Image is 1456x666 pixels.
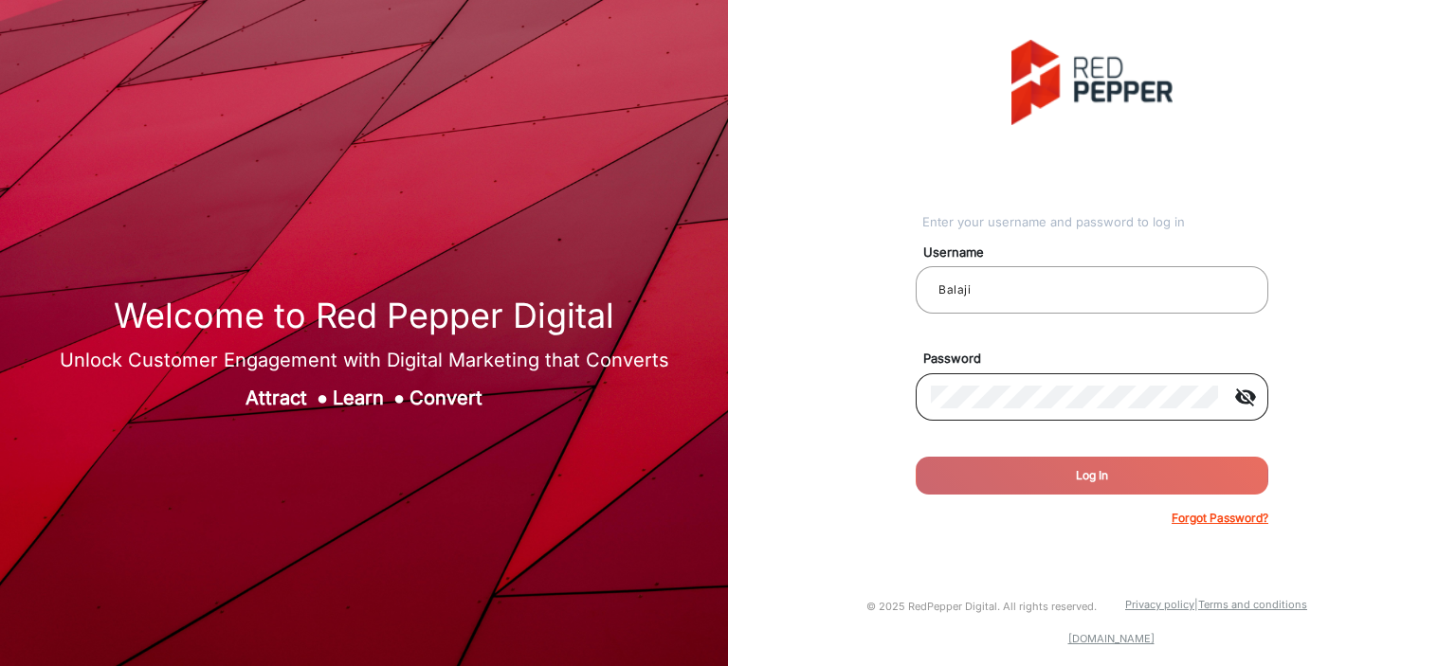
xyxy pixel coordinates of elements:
a: [DOMAIN_NAME] [1068,632,1155,645]
a: Privacy policy [1125,598,1194,611]
small: © 2025 RedPepper Digital. All rights reserved. [866,600,1097,613]
mat-icon: visibility_off [1223,386,1268,408]
span: ● [393,387,405,409]
button: Log In [916,457,1268,495]
img: vmg-logo [1011,40,1173,125]
mat-label: Username [909,243,1290,262]
p: Forgot Password? [1172,510,1268,527]
div: Attract Learn Convert [60,384,669,412]
input: Your username [931,279,1253,301]
div: Unlock Customer Engagement with Digital Marketing that Converts [60,346,669,374]
a: | [1194,598,1198,611]
a: Terms and conditions [1198,598,1307,611]
mat-label: Password [909,350,1290,369]
h1: Welcome to Red Pepper Digital [60,296,669,336]
span: ● [317,387,328,409]
div: Enter your username and password to log in [922,213,1268,232]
